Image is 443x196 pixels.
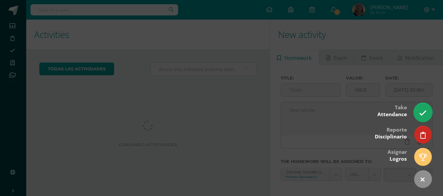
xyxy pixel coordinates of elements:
div: Take [377,100,407,121]
span: Attendance [377,111,407,118]
span: Disciplinario [375,133,407,140]
div: Reporte [375,122,407,143]
span: Logros [390,155,407,162]
div: Asignar [388,144,407,166]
